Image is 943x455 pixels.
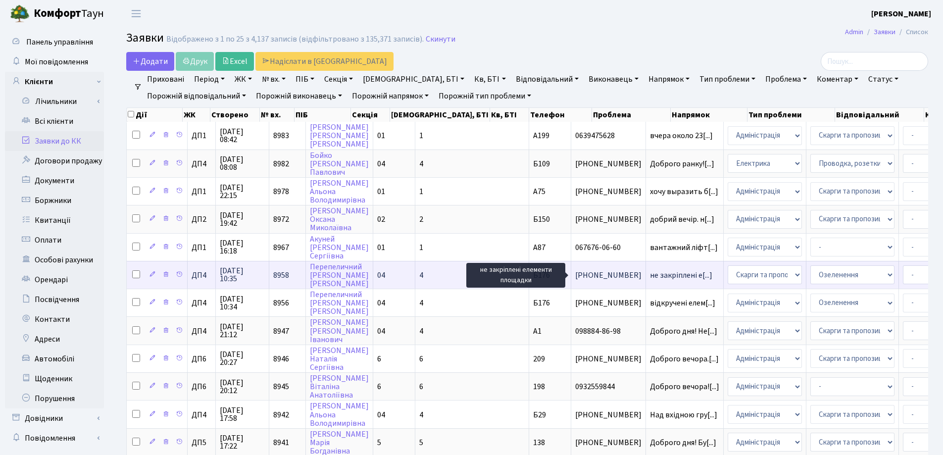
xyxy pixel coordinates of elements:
[192,244,211,252] span: ДП1
[864,71,902,88] a: Статус
[821,52,928,71] input: Пошук...
[351,108,390,122] th: Секція
[377,130,385,141] span: 01
[310,234,369,261] a: Акуней[PERSON_NAME]Сергіївна
[533,214,550,225] span: Б150
[273,354,289,364] span: 8946
[645,71,694,88] a: Напрямок
[377,242,385,253] span: 01
[5,389,104,408] a: Порушення
[273,242,289,253] span: 8967
[419,354,423,364] span: 6
[220,128,265,144] span: [DATE] 08:42
[533,326,542,337] span: А1
[575,215,642,223] span: [PHONE_NUMBER]
[220,434,265,450] span: [DATE] 17:22
[359,71,468,88] a: [DEMOGRAPHIC_DATA], БТІ
[377,214,385,225] span: 02
[143,71,188,88] a: Приховані
[419,270,423,281] span: 4
[419,242,423,253] span: 1
[5,408,104,428] a: Довідники
[273,158,289,169] span: 8982
[419,214,423,225] span: 2
[5,369,104,389] a: Щоденник
[650,326,717,337] span: Доброго дня! Не[...]
[34,5,81,21] b: Комфорт
[273,298,289,308] span: 8956
[533,354,545,364] span: 209
[650,298,715,308] span: відкручені елем[...]
[533,409,546,420] span: Б29
[871,8,931,20] a: [PERSON_NAME]
[845,27,863,37] a: Admin
[377,158,385,169] span: 04
[295,108,351,122] th: ПІБ
[5,131,104,151] a: Заявки до КК
[310,289,369,317] a: Перепеличний[PERSON_NAME][PERSON_NAME]
[419,130,423,141] span: 1
[220,211,265,227] span: [DATE] 19:42
[377,326,385,337] span: 04
[210,108,260,122] th: Створено
[533,186,546,197] span: А75
[377,270,385,281] span: 04
[310,317,369,345] a: [PERSON_NAME][PERSON_NAME]Іванович
[871,8,931,19] b: [PERSON_NAME]
[192,132,211,140] span: ДП1
[835,108,924,122] th: Відповідальний
[895,27,928,38] li: Список
[273,326,289,337] span: 8947
[220,239,265,255] span: [DATE] 16:18
[220,406,265,422] span: [DATE] 17:58
[310,401,369,429] a: [PERSON_NAME]АльонаВолодимирівна
[190,71,229,88] a: Період
[426,35,455,44] a: Скинути
[5,52,104,72] a: Мої повідомлення
[310,150,369,178] a: Бойко[PERSON_NAME]Павлович
[533,158,550,169] span: Б109
[533,242,546,253] span: А87
[747,108,835,122] th: Тип проблеми
[650,186,718,197] span: хочу выразить б[...]
[192,188,211,196] span: ДП1
[575,299,642,307] span: [PHONE_NUMBER]
[650,437,716,448] span: Доброго дня! Бу[...]
[273,130,289,141] span: 8983
[592,108,671,122] th: Проблема
[5,111,104,131] a: Всі клієнти
[575,411,642,419] span: [PHONE_NUMBER]
[695,71,759,88] a: Тип проблеми
[533,381,545,392] span: 198
[650,242,718,253] span: вантажний ліфт[...]
[220,351,265,366] span: [DATE] 20:27
[273,409,289,420] span: 8942
[126,52,174,71] a: Додати
[5,270,104,290] a: Орендарі
[260,108,295,122] th: № вх.
[390,108,490,122] th: [DEMOGRAPHIC_DATA], БТІ
[192,299,211,307] span: ДП4
[320,71,357,88] a: Секція
[143,88,250,104] a: Порожній відповідальний
[533,130,549,141] span: А199
[10,4,30,24] img: logo.png
[575,355,642,363] span: [PHONE_NUMBER]
[830,22,943,43] nav: breadcrumb
[273,381,289,392] span: 8945
[220,267,265,283] span: [DATE] 10:35
[5,349,104,369] a: Автомобілі
[529,108,592,122] th: Телефон
[5,210,104,230] a: Квитанції
[419,409,423,420] span: 4
[377,298,385,308] span: 04
[435,88,535,104] a: Порожній тип проблеми
[533,298,550,308] span: Б176
[419,437,423,448] span: 5
[5,230,104,250] a: Оплати
[5,309,104,329] a: Контакти
[310,122,369,150] a: [PERSON_NAME][PERSON_NAME][PERSON_NAME]
[575,271,642,279] span: [PHONE_NUMBER]
[215,52,254,71] a: Excel
[310,205,369,233] a: [PERSON_NAME]ОксанаМиколаївна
